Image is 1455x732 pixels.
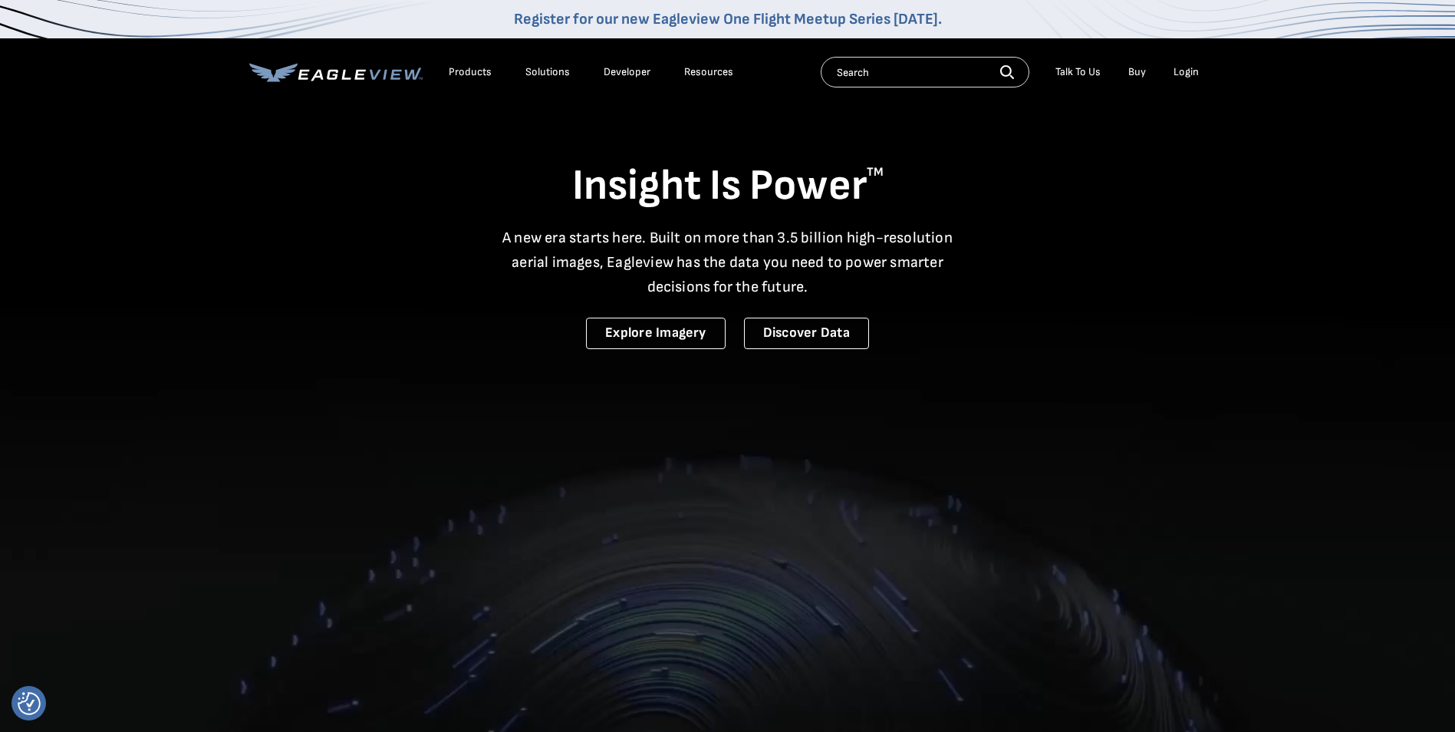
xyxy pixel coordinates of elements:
[1128,65,1146,79] a: Buy
[249,160,1206,213] h1: Insight Is Power
[586,318,726,349] a: Explore Imagery
[1174,65,1199,79] div: Login
[744,318,869,349] a: Discover Data
[604,65,650,79] a: Developer
[514,10,942,28] a: Register for our new Eagleview One Flight Meetup Series [DATE].
[867,165,884,180] sup: TM
[684,65,733,79] div: Resources
[449,65,492,79] div: Products
[493,226,963,299] p: A new era starts here. Built on more than 3.5 billion high-resolution aerial images, Eagleview ha...
[18,692,41,715] button: Consent Preferences
[1055,65,1101,79] div: Talk To Us
[525,65,570,79] div: Solutions
[821,57,1029,87] input: Search
[18,692,41,715] img: Revisit consent button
